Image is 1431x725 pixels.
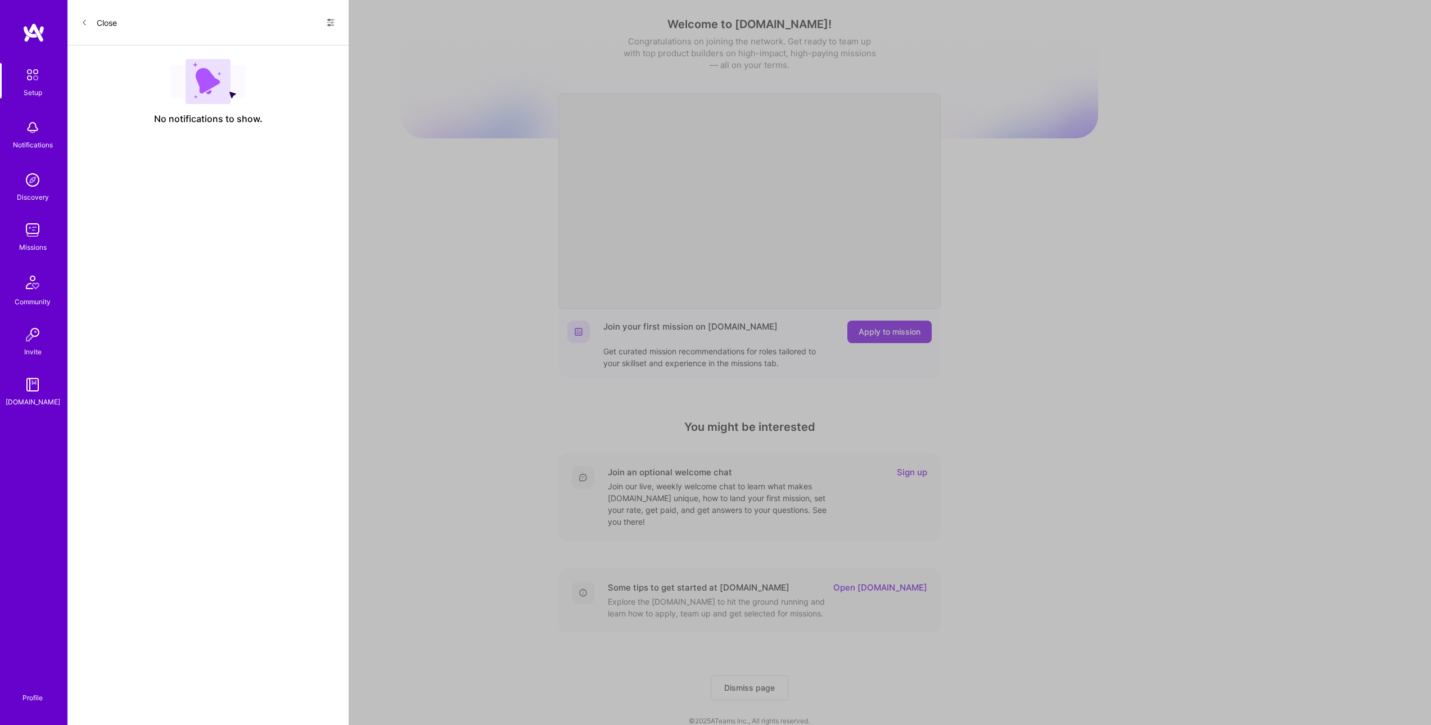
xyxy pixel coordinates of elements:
[81,13,117,31] button: Close
[17,191,49,203] div: Discovery
[21,63,44,87] img: setup
[21,169,44,191] img: discovery
[19,269,46,296] img: Community
[171,59,245,104] img: empty
[24,346,42,358] div: Invite
[24,87,42,98] div: Setup
[13,139,53,151] div: Notifications
[22,692,43,703] div: Profile
[19,680,47,703] a: Profile
[21,373,44,396] img: guide book
[15,296,51,308] div: Community
[154,113,263,125] span: No notifications to show.
[21,116,44,139] img: bell
[6,396,60,408] div: [DOMAIN_NAME]
[21,219,44,241] img: teamwork
[21,323,44,346] img: Invite
[19,241,47,253] div: Missions
[22,22,45,43] img: logo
